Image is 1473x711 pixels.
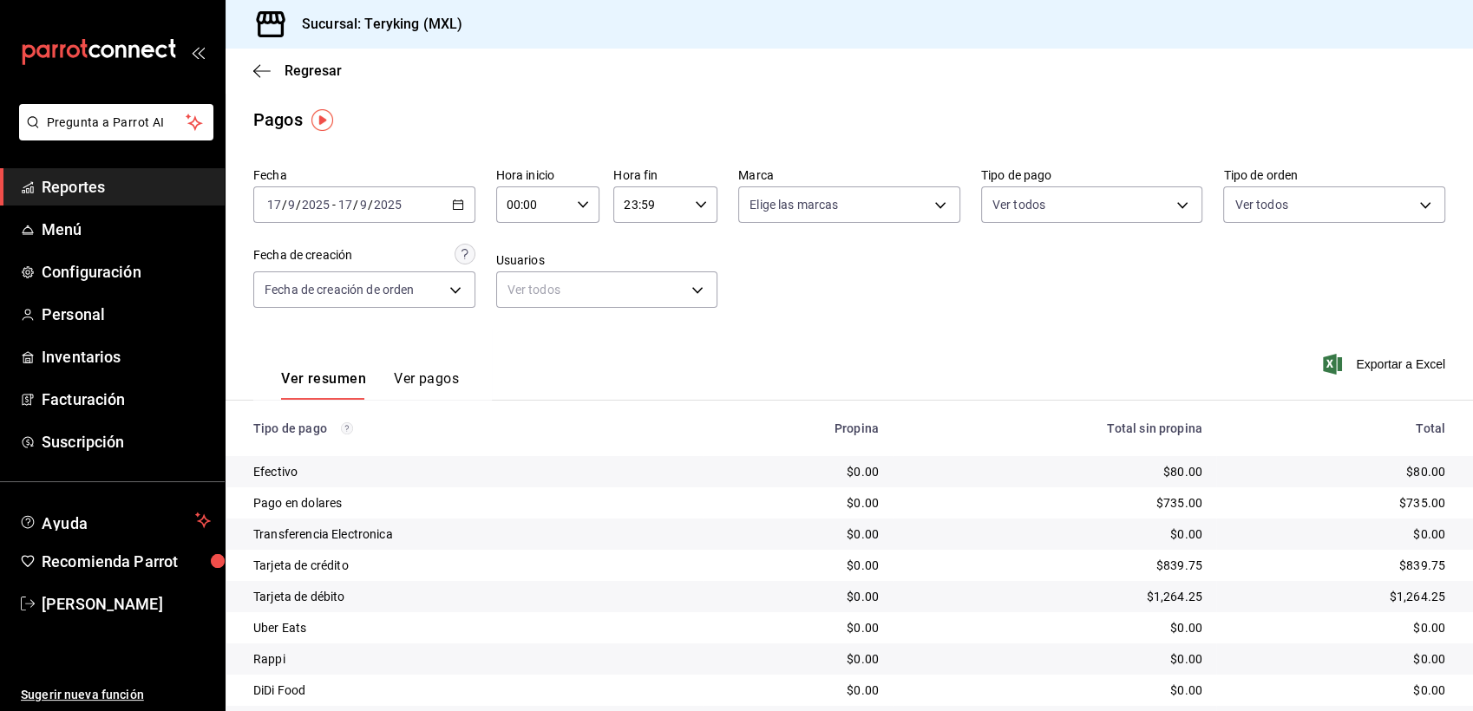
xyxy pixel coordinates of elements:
span: / [296,198,301,212]
div: Rappi [253,650,689,668]
div: $0.00 [717,588,879,605]
div: Tarjeta de crédito [253,557,689,574]
label: Tipo de pago [981,169,1203,181]
button: Ver pagos [394,370,459,400]
div: $839.75 [1230,557,1445,574]
div: Pago en dolares [253,494,689,512]
div: Transferencia Electronica [253,525,689,543]
div: Propina [717,421,879,435]
span: Sugerir nueva función [21,686,211,704]
input: -- [287,198,296,212]
div: Efectivo [253,463,689,480]
span: / [353,198,358,212]
div: Total sin propina [907,421,1202,435]
svg: Los pagos realizados con Pay y otras terminales son montos brutos. [341,422,353,434]
div: $0.00 [717,463,879,480]
span: Ayuda [42,510,188,531]
span: Recomienda Parrot [42,550,211,573]
input: ---- [301,198,331,212]
span: Elige las marcas [750,196,838,213]
div: $0.00 [717,682,879,699]
div: $735.00 [1230,494,1445,512]
span: / [282,198,287,212]
div: DiDi Food [253,682,689,699]
div: $839.75 [907,557,1202,574]
div: Total [1230,421,1445,435]
label: Fecha [253,169,475,181]
input: -- [337,198,353,212]
div: $80.00 [907,463,1202,480]
span: Fecha de creación de orden [265,281,414,298]
div: $1,264.25 [907,588,1202,605]
span: Pregunta a Parrot AI [47,114,187,132]
div: $0.00 [1230,525,1445,543]
button: Regresar [253,62,342,79]
label: Tipo de orden [1223,169,1445,181]
input: -- [266,198,282,212]
div: $80.00 [1230,463,1445,480]
div: $0.00 [1230,682,1445,699]
span: Suscripción [42,430,211,453]
div: Ver todos [496,271,718,308]
label: Usuarios [496,254,718,266]
span: / [368,198,373,212]
div: $1,264.25 [1230,588,1445,605]
span: Configuración [42,260,211,284]
div: Tipo de pago [253,421,689,435]
a: Pregunta a Parrot AI [12,126,213,144]
div: navigation tabs [281,370,459,400]
h3: Sucursal: Teryking (MXL) [288,14,462,35]
input: ---- [373,198,403,212]
span: [PERSON_NAME] [42,592,211,616]
div: $0.00 [717,619,879,636]
span: Regresar [285,62,342,79]
div: $0.00 [907,525,1202,543]
div: $0.00 [1230,619,1445,636]
div: $0.00 [717,557,879,574]
span: Ver todos [992,196,1045,213]
div: Tarjeta de débito [253,588,689,605]
label: Hora inicio [496,169,600,181]
div: $0.00 [907,682,1202,699]
div: $0.00 [717,650,879,668]
button: Ver resumen [281,370,366,400]
span: Reportes [42,175,211,199]
label: Hora fin [613,169,717,181]
div: Uber Eats [253,619,689,636]
div: $0.00 [717,494,879,512]
span: Ver todos [1234,196,1287,213]
div: Pagos [253,107,303,133]
div: $735.00 [907,494,1202,512]
div: Fecha de creación [253,246,352,264]
span: - [332,198,336,212]
span: Inventarios [42,345,211,369]
div: $0.00 [907,650,1202,668]
img: Tooltip marker [311,109,333,131]
div: $0.00 [717,525,879,543]
button: open_drawer_menu [191,45,205,59]
label: Marca [738,169,960,181]
div: $0.00 [1230,650,1445,668]
button: Pregunta a Parrot AI [19,104,213,140]
span: Personal [42,303,211,326]
button: Exportar a Excel [1326,354,1445,375]
span: Menú [42,218,211,241]
div: $0.00 [907,619,1202,636]
input: -- [359,198,368,212]
span: Facturación [42,388,211,411]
